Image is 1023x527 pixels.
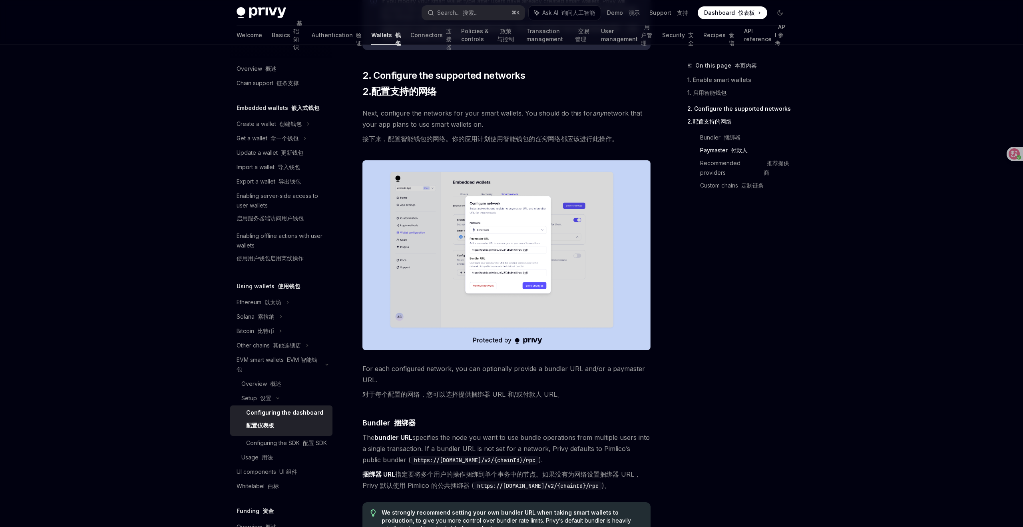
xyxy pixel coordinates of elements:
[362,135,618,143] font: 接下来，配置智能钱包的网络。你的应用计划使用智能钱包的 网络都应该进行此操作。
[362,363,651,403] span: For each configured network, you can optionally provide a bundler URL and/or a paymaster URL.
[237,191,328,226] div: Enabling server-side access to user wallets
[237,177,301,186] div: Export a wallet
[246,408,323,433] div: Configuring the dashboard
[237,162,300,172] div: Import a wallet
[446,28,452,50] font: 连接器
[629,9,640,16] font: 演示
[241,453,273,462] div: Usage
[260,395,271,401] font: 设置
[237,134,299,143] div: Get a wallet
[362,417,416,428] span: Bundler
[734,62,757,69] font: 本页内容
[230,146,332,160] a: Update a wallet 更新钱包
[257,327,274,334] font: 比特币
[370,509,376,517] svg: Tip
[237,506,274,516] h5: Funding
[237,103,319,113] h5: Embedded wallets
[374,433,412,441] strong: bundler URL
[246,438,327,448] div: Configuring the SDK
[410,26,452,45] a: Connectors 连接器
[237,341,301,350] div: Other chains
[230,62,332,76] a: Overview 概述
[729,32,734,46] font: 食谱
[463,9,478,16] font: 搜索...
[738,9,755,16] font: 仪表板
[265,299,281,305] font: 以太坊
[700,144,793,157] a: Paymaster 付款人
[279,120,302,127] font: 创建钱包
[356,32,362,46] font: 验证
[561,9,595,16] font: 询问人工智能
[303,439,327,446] font: 配置 SDK
[291,104,319,111] font: 嵌入式钱包
[700,157,793,179] a: Recommended providers 推荐提供商
[641,24,652,46] font: 用户管理
[265,65,277,72] font: 概述
[277,80,299,86] font: 链条支撑
[529,6,601,20] button: Ask AI 询问人工智能
[237,26,262,45] a: Welcome
[271,135,299,142] font: 拿一个钱包
[601,26,653,45] a: User management 用户管理
[237,119,302,129] div: Create a wallet
[687,118,732,125] font: 2.配置支持的网络
[775,24,785,46] font: API 参考
[724,134,740,141] font: 捆绑器
[237,7,286,18] img: dark logo
[230,479,332,493] a: Whitelabel 白标
[237,467,297,477] div: UI components
[700,131,793,144] a: Bundler 捆绑器
[230,189,332,229] a: Enabling server-side access to user wallets启用服务器端访问用户钱包
[362,432,651,494] span: The specifies the node you want to use bundle operations from multiple users into a single transa...
[241,379,281,389] div: Overview
[497,28,514,42] font: 政策与控制
[237,481,279,491] div: Whitelabel
[744,26,786,45] a: API reference API 参考
[371,26,401,45] a: Wallets 钱包
[270,380,281,387] font: 概述
[246,422,274,429] font: 配置仪表板
[237,281,300,291] h5: Using wallets
[237,297,281,307] div: Ethereum
[677,9,688,16] font: 支持
[237,355,320,374] div: EVM smart wallets
[293,20,302,50] font: 基础知识
[731,147,748,154] font: 付款人
[230,450,332,465] a: Usage 用法
[273,342,301,349] font: 其他连锁店
[237,326,274,336] div: Bitcoin
[704,9,755,17] span: Dashboard
[362,86,437,97] font: 2.配置支持的网络
[262,454,273,461] font: 用法
[237,148,303,158] div: Update a wallet
[230,174,332,189] a: Export a wallet 导出钱包
[575,28,589,42] font: 交易管理
[258,313,275,320] font: 索拉纳
[279,178,301,185] font: 导出钱包
[230,405,332,436] a: Configuring the dashboard配置仪表板
[535,135,548,143] em: 任何
[649,9,688,17] a: Support 支持
[237,64,277,74] div: Overview
[411,456,539,465] code: https://[DOMAIN_NAME]/v2/{chainId}/rpc
[278,283,300,289] font: 使用钱包
[268,483,279,489] font: 白标
[230,436,332,450] a: Configuring the SDK 配置 SDK
[362,108,651,148] span: Next, configure the networks for your smart wallets. You should do this for network that your app...
[703,26,734,45] a: Recipes 食谱
[237,312,275,321] div: Solana
[700,179,793,192] a: Custom chains 定制链条
[511,10,520,16] span: ⌘ K
[278,164,300,170] font: 导入钱包
[662,26,694,45] a: Security 安全
[272,26,302,45] a: Basics 基础知识
[312,26,362,45] a: Authentication 验证
[382,509,619,524] strong: We strongly recommend setting your own bundler URL when taking smart wallets to production
[698,6,767,19] a: Dashboard 仪表板
[230,465,332,479] a: UI components UI 组件
[230,160,332,174] a: Import a wallet 导入钱包
[263,507,274,514] font: 资金
[764,160,789,176] font: 推荐提供商
[279,468,297,475] font: UI 组件
[695,61,757,70] span: On this page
